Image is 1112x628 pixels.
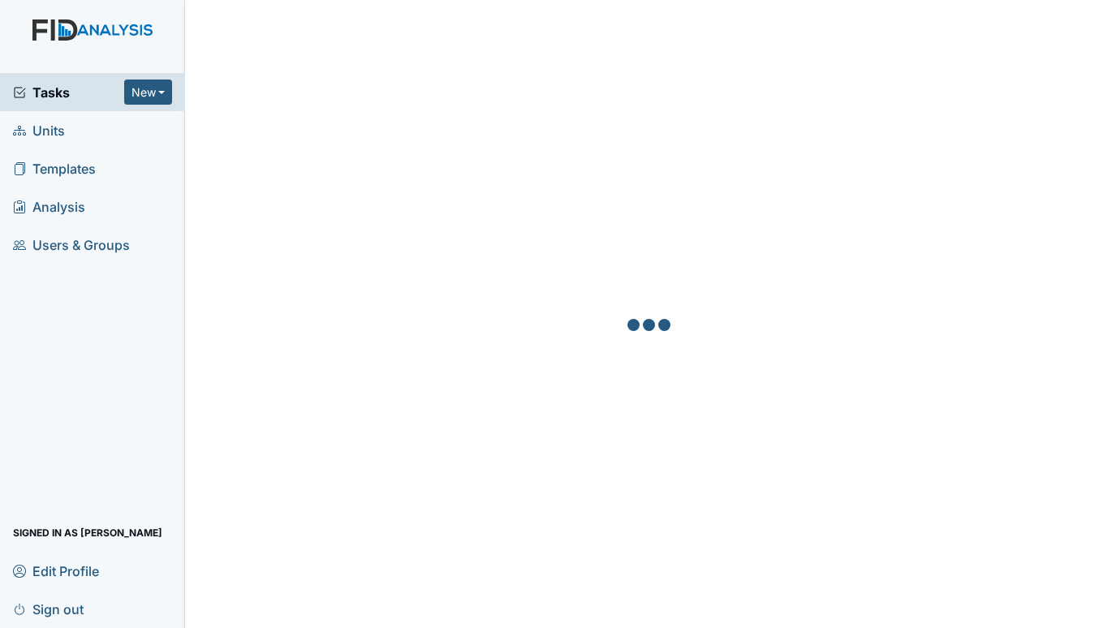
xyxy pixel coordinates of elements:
button: New [124,80,173,105]
span: Sign out [13,596,84,622]
span: Units [13,118,65,143]
span: Templates [13,156,96,181]
a: Tasks [13,83,124,102]
span: Signed in as [PERSON_NAME] [13,520,162,545]
span: Analysis [13,194,85,219]
span: Edit Profile [13,558,99,583]
span: Users & Groups [13,232,130,257]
